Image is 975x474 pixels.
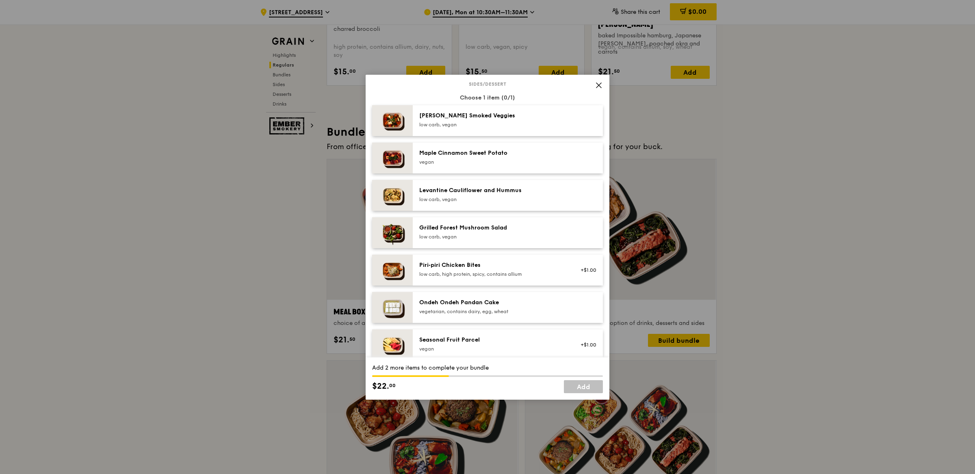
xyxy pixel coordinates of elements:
[419,121,565,128] div: low carb, vegan
[372,292,413,323] img: daily_normal_Ondeh_Ondeh_Pandan_Cake-HORZ.jpg
[372,180,413,211] img: daily_normal_Levantine_Cauliflower_and_Hummus__Horizontal_.jpg
[372,143,413,173] img: daily_normal_Maple_Cinnamon_Sweet_Potato__Horizontal_.jpg
[419,112,565,120] div: [PERSON_NAME] Smoked Veggies
[466,81,509,87] span: Sides/dessert
[419,336,565,344] div: Seasonal Fruit Parcel
[419,261,565,269] div: Piri‑piri Chicken Bites
[419,186,565,195] div: Levantine Cauliflower and Hummus
[372,329,413,360] img: daily_normal_Seasonal_Fruit_Parcel__Horizontal_.jpg
[372,217,413,248] img: daily_normal_Grilled-Forest-Mushroom-Salad-HORZ.jpg
[389,382,396,389] span: 00
[372,255,413,286] img: daily_normal_Piri-Piri-Chicken-Bites-HORZ.jpg
[419,149,565,157] div: Maple Cinnamon Sweet Potato
[372,364,603,372] div: Add 2 more items to complete your bundle
[372,380,389,392] span: $22.
[419,196,565,203] div: low carb, vegan
[419,299,565,307] div: Ondeh Ondeh Pandan Cake
[419,271,565,277] div: low carb, high protein, spicy, contains allium
[564,380,603,393] a: Add
[575,267,596,273] div: +$1.00
[419,224,565,232] div: Grilled Forest Mushroom Salad
[419,308,565,315] div: vegetarian, contains dairy, egg, wheat
[372,94,603,102] div: Choose 1 item (0/1)
[575,342,596,348] div: +$1.00
[419,346,565,352] div: vegan
[372,105,413,136] img: daily_normal_Thyme-Rosemary-Zucchini-HORZ.jpg
[419,159,565,165] div: vegan
[419,234,565,240] div: low carb, vegan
